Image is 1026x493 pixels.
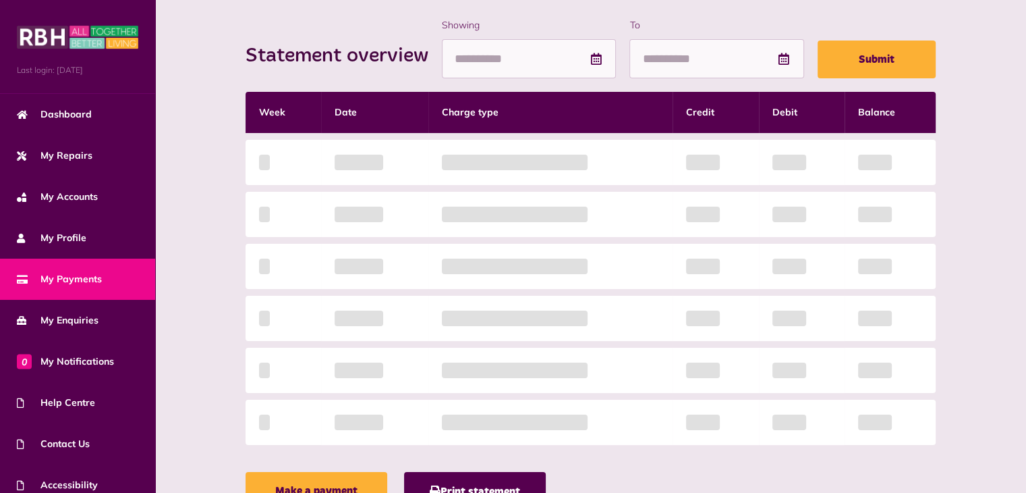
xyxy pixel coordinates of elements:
span: My Repairs [17,149,92,163]
img: MyRBH [17,24,138,51]
span: Accessibility [17,478,98,492]
span: 0 [17,354,32,369]
span: My Profile [17,231,86,245]
span: My Enquiries [17,313,98,328]
span: Help Centre [17,396,95,410]
span: My Notifications [17,355,114,369]
span: Last login: [DATE] [17,64,138,76]
span: Dashboard [17,107,92,122]
span: Contact Us [17,437,90,451]
span: My Accounts [17,190,98,204]
span: My Payments [17,272,102,286]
